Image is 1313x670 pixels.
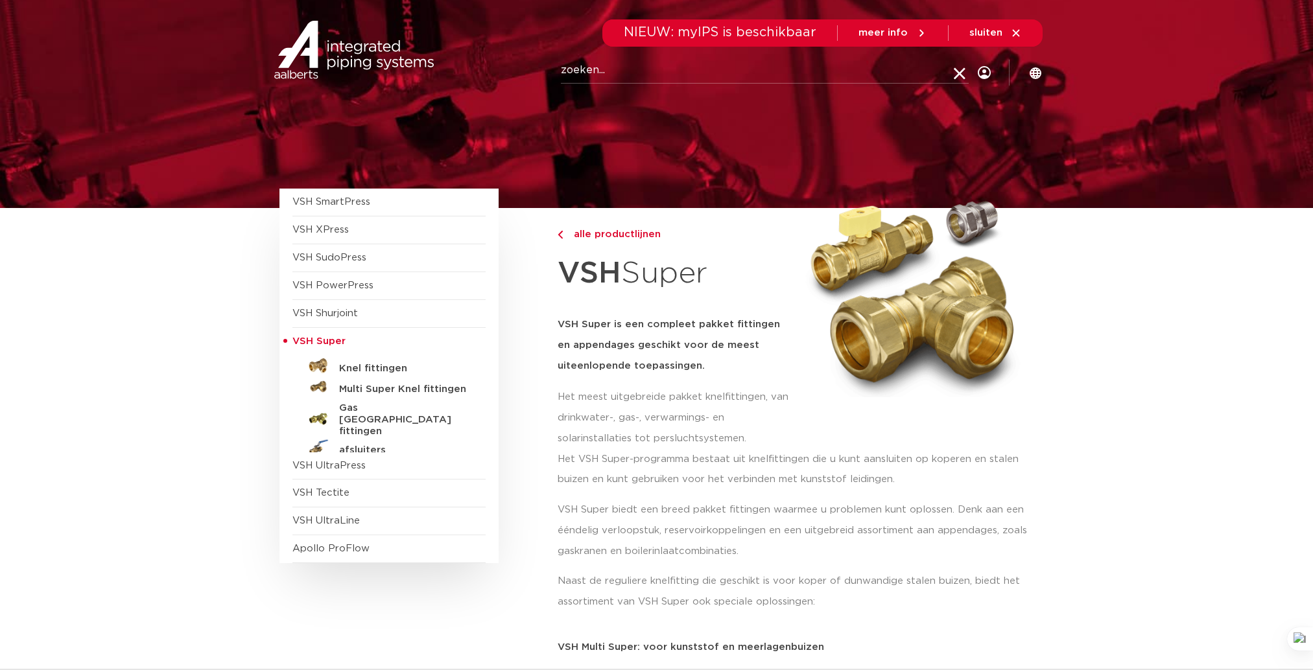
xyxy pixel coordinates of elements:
[292,437,486,458] a: afsluiters
[292,253,366,262] a: VSH SudoPress
[292,225,349,235] a: VSH XPress
[558,259,621,288] strong: VSH
[292,281,373,290] a: VSH PowerPress
[558,500,1034,562] p: VSH Super biedt een breed pakket fittingen waarmee u problemen kunt oplossen. Denk aan een ééndel...
[292,356,486,376] a: Knel fittingen
[292,544,370,553] a: Apollo ProFlow
[558,449,1034,491] p: Het VSH Super-programma bestaat uit knelfittingen die u kunt aansluiten op koperen en stalen buiz...
[969,28,1002,38] span: sluiten
[292,336,346,346] span: VSH Super
[858,27,927,39] a: meer info
[292,461,366,470] a: VSH UltraPress
[858,28,908,38] span: meer info
[978,47,991,99] div: my IPS
[624,26,816,39] span: NIEUW: myIPS is beschikbaar
[292,197,370,207] a: VSH SmartPress
[292,376,486,397] a: Multi Super Knel fittingen
[969,27,1022,39] a: sluiten
[292,397,486,437] a: Gas [GEOGRAPHIC_DATA] fittingen
[558,387,792,449] p: Het meest uitgebreide pakket knelfittingen, van drinkwater-, gas-, verwarmings- en solarinstallat...
[558,249,792,299] h1: Super
[339,402,467,437] h5: Gas [GEOGRAPHIC_DATA] fittingen
[558,227,792,242] a: alle productlijnen
[339,384,467,395] h5: Multi Super Knel fittingen
[339,363,467,375] h5: Knel fittingen
[558,571,1034,612] p: Naast de reguliere knelfitting die geschikt is voor koper of dunwandige stalen buizen, biedt het ...
[292,488,349,498] a: VSH Tectite
[558,231,563,239] img: chevron-right.svg
[339,445,467,456] h5: afsluiters
[566,229,661,239] span: alle productlijnen
[558,642,1034,652] p: VSH Multi Super: voor kunststof en meerlagenbuizen
[292,308,358,318] a: VSH Shurjoint
[292,516,360,526] a: VSH UltraLine
[558,314,792,376] h5: VSH Super is een compleet pakket fittingen en appendages geschikt voor de meest uiteenlopende toe...
[561,58,969,84] input: zoeken...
